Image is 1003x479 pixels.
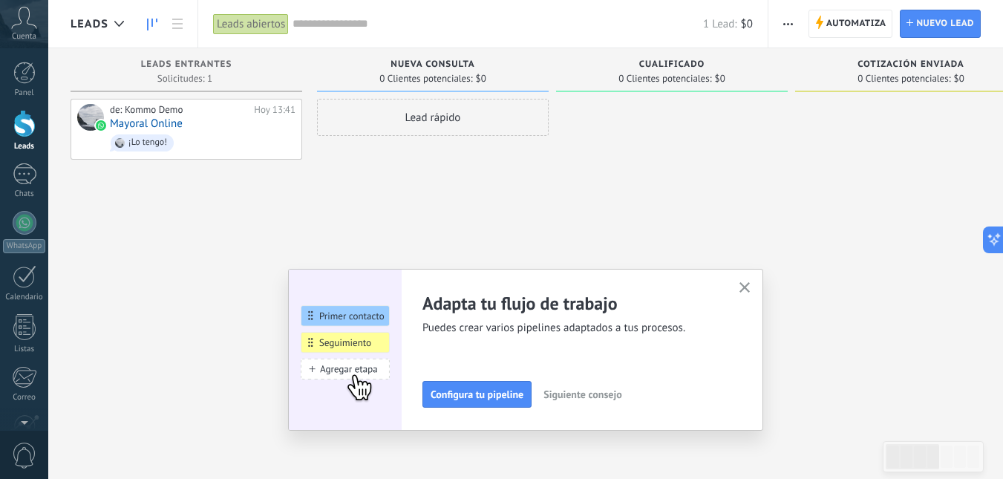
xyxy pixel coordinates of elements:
div: Lead rápido [317,99,549,136]
div: Leads [3,142,46,151]
span: Leads Entrantes [141,59,232,70]
span: 0 Clientes potenciales: [379,74,472,83]
span: Leads [71,17,108,31]
a: Nuevo lead [900,10,981,38]
span: $0 [715,74,725,83]
div: Calendario [3,293,46,302]
span: $0 [954,74,964,83]
span: 0 Clientes potenciales: [857,74,950,83]
span: Puedes crear varios pipelines adaptados a tus procesos. [422,321,721,336]
div: ¡Lo tengo! [128,137,167,148]
button: Configura tu pipeline [422,381,532,408]
span: Automatiza [826,10,886,37]
img: waba.svg [96,120,106,131]
div: Cualificado [563,59,780,72]
div: Hoy 13:41 [254,104,295,116]
div: Panel [3,88,46,98]
div: Chats [3,189,46,199]
span: 0 Clientes potenciales: [618,74,711,83]
div: Correo [3,393,46,403]
div: WhatsApp [3,239,45,253]
span: Cuenta [12,32,36,42]
div: de: Kommo Demo [110,104,249,116]
a: Automatiza [808,10,893,38]
span: $0 [741,17,753,31]
h2: Adapta tu flujo de trabajo [422,292,721,315]
div: Nueva consulta [324,59,541,72]
div: Leads Entrantes [78,59,295,72]
span: Cualificado [639,59,705,70]
span: Nuevo lead [916,10,974,37]
div: Mayoral Online [77,104,104,131]
span: Nueva consulta [391,59,474,70]
span: Cotización enviada [857,59,964,70]
span: Solicitudes: 1 [157,74,212,83]
div: Leads abiertos [213,13,289,35]
a: Lista [165,10,190,39]
span: 1 Lead: [703,17,736,31]
span: Siguiente consejo [543,389,621,400]
a: Leads [140,10,165,39]
div: Listas [3,345,46,354]
span: Configura tu pipeline [431,389,523,400]
a: Mayoral Online [110,117,183,130]
span: $0 [476,74,486,83]
button: Siguiente consejo [537,383,628,405]
button: Más [777,10,799,38]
